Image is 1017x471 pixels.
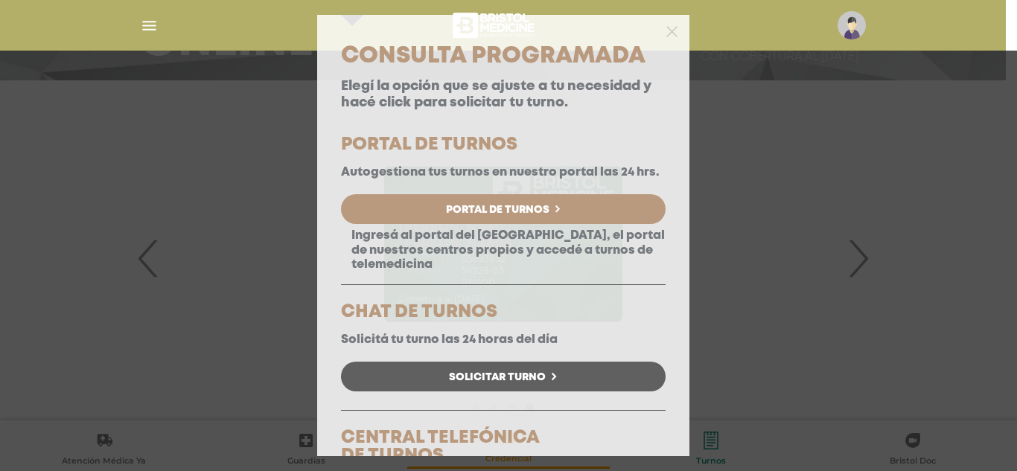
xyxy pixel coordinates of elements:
a: Solicitar Turno [341,362,666,391]
h5: CHAT DE TURNOS [341,304,666,321]
span: Consulta Programada [341,46,645,66]
h5: CENTRAL TELEFÓNICA DE TURNOS [341,429,666,465]
a: Portal de Turnos [341,194,666,224]
p: Autogestiona tus turnos en nuestro portal las 24 hrs. [341,165,666,179]
span: Portal de Turnos [446,205,549,215]
h5: PORTAL DE TURNOS [341,136,666,154]
span: Solicitar Turno [449,372,546,382]
p: Ingresá al portal del [GEOGRAPHIC_DATA], el portal de nuestros centros propios y accedé a turnos ... [341,228,666,272]
p: Solicitá tu turno las 24 horas del día [341,333,666,347]
p: Elegí la opción que se ajuste a tu necesidad y hacé click para solicitar tu turno. [341,79,666,111]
